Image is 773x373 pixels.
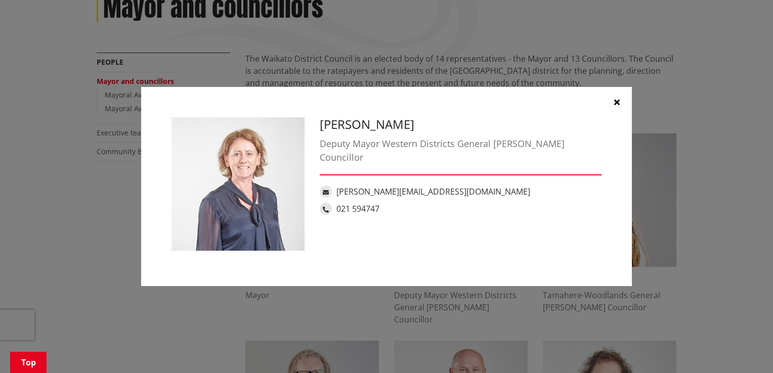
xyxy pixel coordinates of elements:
div: Deputy Mayor Western Districts General [PERSON_NAME] Councillor [320,137,602,164]
a: Top [10,352,47,373]
a: [PERSON_NAME][EMAIL_ADDRESS][DOMAIN_NAME] [336,186,530,197]
img: Carolyn Eyre [171,117,305,250]
h3: [PERSON_NAME] [320,117,602,132]
a: 021 594747 [336,203,379,214]
iframe: Messenger Launcher [726,331,763,367]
